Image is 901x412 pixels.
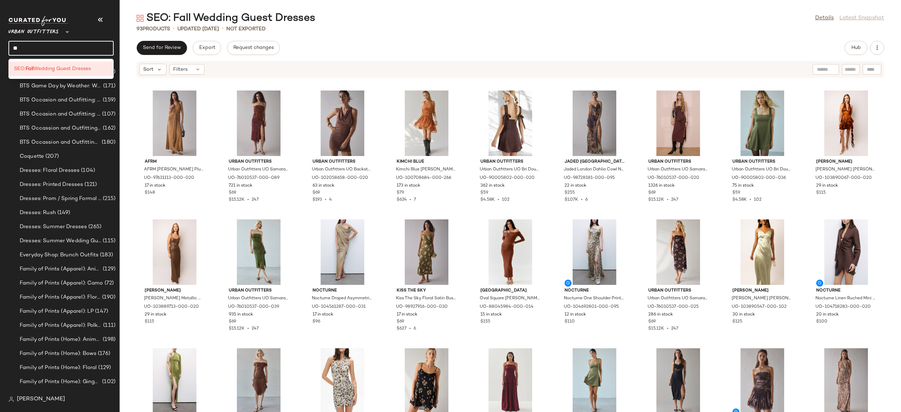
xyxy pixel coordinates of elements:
span: AFRM [145,159,204,165]
span: $15.12K [229,326,245,331]
span: $1.07K [565,198,578,202]
img: 90005802_036_b [727,90,798,156]
img: cfy_white_logo.C9jOOHJF.svg [8,16,68,26]
span: Nocturne [565,288,624,294]
span: BTS Occasion and Outfitting: [PERSON_NAME] to Party [20,96,101,104]
img: 76010537_025_b [643,219,714,285]
span: $193 [313,198,322,202]
span: 102 [754,198,762,202]
span: Send for Review [143,45,181,51]
span: $115 [816,190,826,196]
span: Dresses: Summer Dresses [20,223,87,231]
span: • [578,198,585,202]
span: (198) [101,336,115,344]
span: SEO: [14,65,26,73]
span: (180) [100,138,115,146]
span: BTS Occasion and Outfitting: Homecoming Dresses [20,110,101,118]
span: (129) [97,364,111,372]
img: 76010537_020_b [643,90,714,156]
span: $255 [565,190,575,196]
span: Family of Prints (Apparel): Animal Print [20,265,101,273]
span: • [245,326,252,331]
span: 29 in stock [816,183,838,189]
span: 12 in stock [565,312,586,318]
span: UO-100708684-000-266 [396,175,451,181]
img: 98927916_030_b [391,219,462,285]
span: BTS Occassion and Outfitting: First Day Fits [20,138,100,146]
span: $79 [397,190,404,196]
span: (183) [99,251,113,259]
p: Not Exported [226,25,266,33]
span: $69 [229,190,236,196]
span: 75 in stock [732,183,754,189]
span: • [407,326,414,331]
img: 88045984_014_b [475,219,546,285]
span: (162) [101,124,115,132]
span: (147) [94,307,108,316]
span: $627 [397,326,407,331]
span: Urban Outfitters [313,159,372,165]
span: [PERSON_NAME] [145,288,204,294]
span: AFRM [PERSON_NAME] Plunge Halter Maxi Dress in [GEOGRAPHIC_DATA], Women's at Urban Outfitters [144,167,204,173]
span: Urban Outfitters UO Samara Mesh Strapless Midi Dress in Floral, Women's at Urban Outfitters [228,295,288,302]
span: 17 in stock [397,312,417,318]
span: Kiss The Sky [397,288,456,294]
img: 100708684_266_b [391,90,462,156]
span: (215) [101,195,115,203]
span: (72) [103,279,114,287]
span: $155 [480,319,490,325]
img: 103890547_102_m [727,219,798,285]
span: (171) [102,82,115,90]
span: 247 [252,198,259,202]
span: Kiss The Sky Floral Satin Bustier Slip Midi Dress in Green Ground Floral, Women's at Urban Outfit... [396,295,456,302]
span: (115) [101,237,115,245]
button: Hub [845,41,867,55]
span: • [407,198,414,202]
span: Sort [143,66,153,73]
span: 29 in stock [145,312,166,318]
span: UO-76010537-000-020 [648,175,699,181]
p: updated [DATE] [177,25,219,33]
span: [GEOGRAPHIC_DATA] [480,288,540,294]
span: Coquette [20,152,44,161]
span: 4 [329,198,332,202]
span: (129) [101,265,115,273]
img: svg%3e [137,15,144,22]
span: Filters [173,66,188,73]
span: [PERSON_NAME] [732,288,792,294]
button: Export [193,41,221,55]
span: (190) [101,293,115,301]
span: Nocturne [313,288,372,294]
span: UO-102058658-000-020 [312,175,368,181]
span: $69 [648,319,656,325]
span: • [747,198,754,202]
span: 6 [585,198,588,202]
span: (178) [89,392,103,400]
span: UO-104561287-000-031 [312,304,366,310]
span: 286 in stock [648,312,673,318]
span: UO-98927916-000-030 [396,304,448,310]
a: Details [815,14,834,23]
span: (159) [101,96,115,104]
span: $4.58K [732,198,747,202]
span: (104) [80,167,95,175]
span: Hub [851,45,861,51]
span: 17 in stock [145,183,165,189]
span: Urban Outfitters UO Samara Mesh Strapless Midi Dress in Brown, Women's at Urban Outfitters [648,167,707,173]
span: UO-88045984-000-014 [480,304,534,310]
button: Request changes [227,41,280,55]
img: 103889713_020_m [139,219,210,285]
img: 104692801_095_m [559,219,630,285]
span: Nocturne [816,288,876,294]
span: 935 in stock [229,312,253,318]
span: UO-103890547-000-102 [732,304,787,310]
span: UO-90005802-000-036 [732,175,786,181]
span: Export [199,45,215,51]
span: UO-97631113-000-020 [144,175,194,181]
span: UO-98728181-000-095 [564,175,615,181]
span: 247 [671,198,678,202]
span: 247 [671,326,678,331]
img: 98728181_095_b [559,90,630,156]
img: svg%3e [8,397,14,402]
span: 173 in stock [397,183,420,189]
